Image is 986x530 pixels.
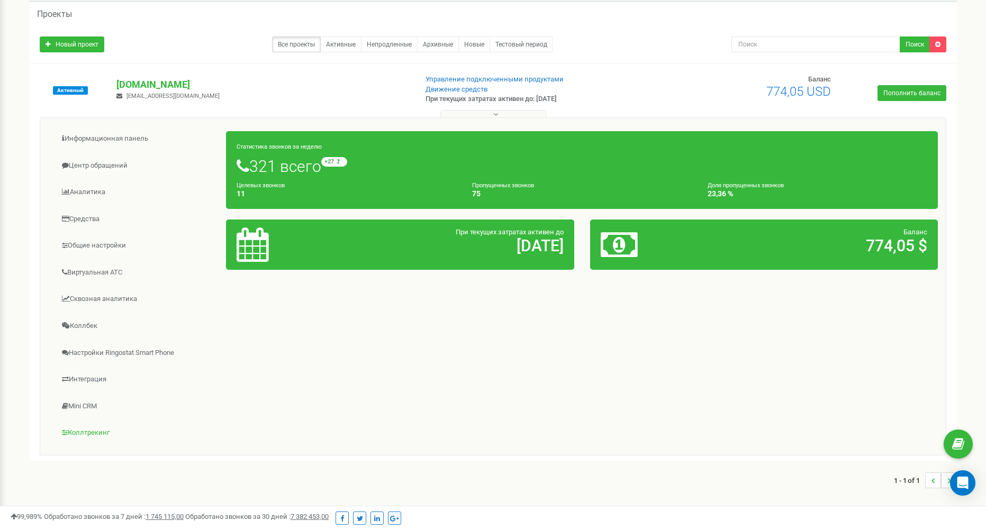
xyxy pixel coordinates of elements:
span: Обработано звонков за 7 дней : [44,513,184,520]
a: Аналитика [48,179,227,205]
u: 1 745 115,00 [146,513,184,520]
span: 774,05 USD [766,84,831,99]
button: Поиск [900,36,930,52]
a: Настройки Ringostat Smart Phone [48,340,227,366]
a: Тестовый период [490,36,553,52]
a: Коллтрекинг [48,420,227,446]
span: При текущих затратах активен до [456,228,564,236]
a: Виртуальная АТС [48,260,227,286]
a: Непродленные [361,36,418,52]
a: Новый проект [40,36,104,52]
span: Баланс [903,228,927,236]
input: Поиск [731,36,900,52]
h4: 75 [472,190,692,198]
span: Баланс [808,75,831,83]
a: Информационная панель [48,126,227,152]
a: Mini CRM [48,394,227,419]
a: Новые [458,36,490,52]
small: +27 [321,157,347,167]
h4: 11 [237,190,456,198]
small: Пропущенных звонков [472,182,534,189]
a: Пополнить баланс [878,85,946,101]
p: [DOMAIN_NAME] [116,78,408,92]
span: Обработано звонков за 30 дней : [185,513,329,520]
a: Активные [320,36,361,52]
span: Активный [53,86,88,95]
h4: 23,36 % [708,190,927,198]
a: Коллбек [48,313,227,339]
a: Архивные [417,36,459,52]
span: [EMAIL_ADDRESS][DOMAIN_NAME] [126,93,220,99]
h2: 774,05 $ [714,237,927,254]
span: 99,989% [11,513,42,520]
a: Средства [48,206,227,232]
h5: Проекты [37,10,72,19]
a: Общие настройки [48,233,227,259]
h2: [DATE] [351,237,564,254]
a: Интеграция [48,367,227,392]
h1: 321 всего [237,157,927,175]
p: При текущих затратах активен до: [DATE] [426,94,640,104]
small: Доля пропущенных звонков [708,182,784,189]
nav: ... [894,462,957,499]
a: Все проекты [272,36,321,52]
u: 7 382 453,00 [291,513,329,520]
a: Сквозная аналитика [48,286,227,312]
small: Целевых звонков [237,182,285,189]
span: 1 - 1 of 1 [894,472,925,488]
a: Центр обращений [48,153,227,179]
a: Управление подключенными продуктами [426,75,564,83]
small: Статистика звонков за неделю [237,143,322,150]
a: Движение средств [426,85,487,93]
div: Open Intercom Messenger [950,470,975,496]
